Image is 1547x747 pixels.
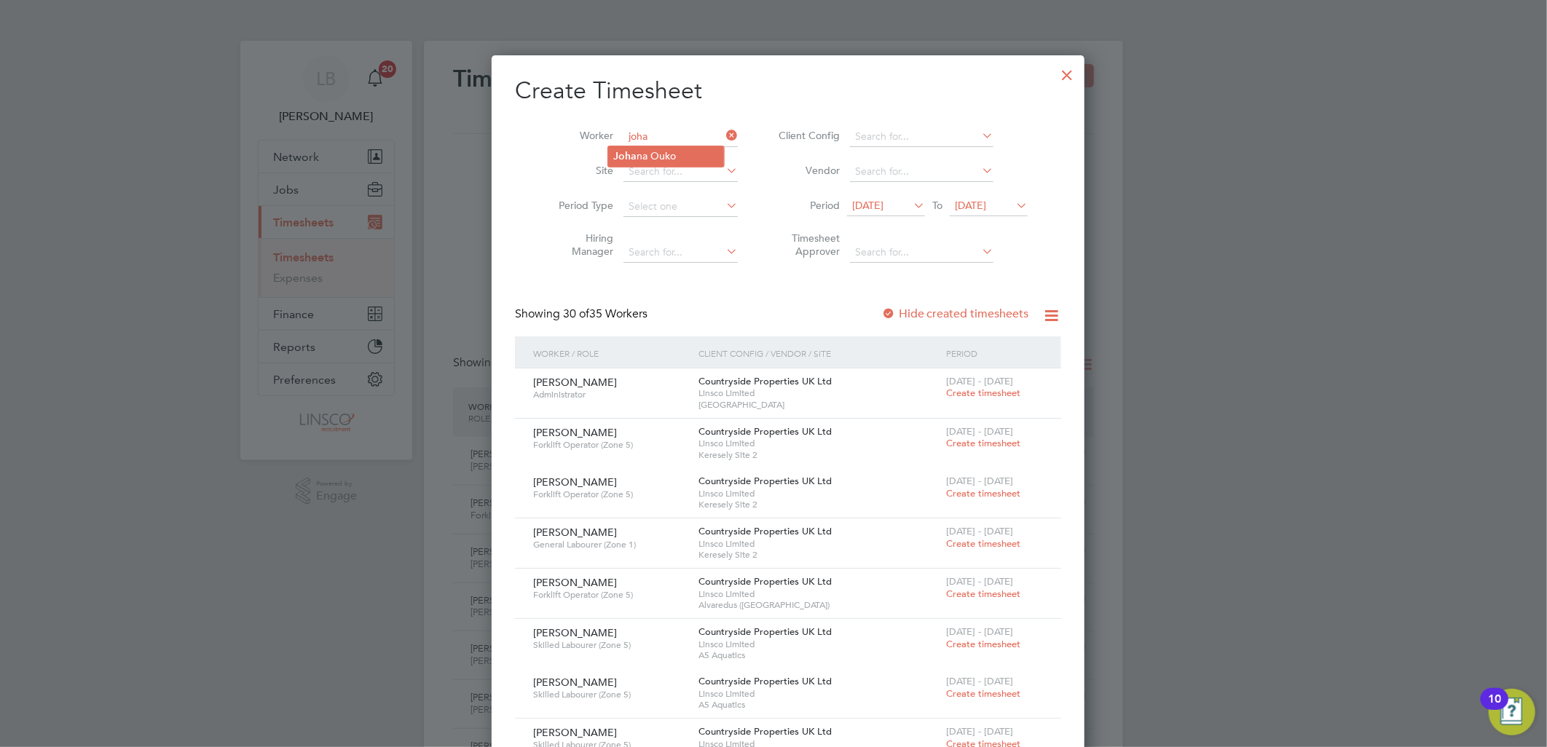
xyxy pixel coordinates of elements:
span: Linsco Limited [698,488,940,499]
span: [DATE] - [DATE] [947,725,1014,738]
span: [PERSON_NAME] [533,376,617,389]
input: Select one [623,197,738,217]
span: To [928,196,947,215]
span: Create timesheet [947,437,1021,449]
span: General Labourer (Zone 1) [533,539,688,550]
label: Period [774,199,840,212]
div: Showing [515,307,650,322]
label: Vendor [774,164,840,177]
span: [DATE] - [DATE] [947,675,1014,687]
span: Countryside Properties UK Ltd [698,475,832,487]
div: Worker / Role [530,336,695,370]
input: Search for... [623,242,738,263]
span: Create timesheet [947,387,1021,399]
span: [DATE] - [DATE] [947,525,1014,537]
b: Joha [614,150,637,162]
span: Keresely Site 2 [698,449,940,461]
span: Keresely Site 2 [698,499,940,510]
span: Linsco Limited [698,538,940,550]
span: [PERSON_NAME] [533,526,617,539]
span: [DATE] - [DATE] [947,625,1014,638]
span: 30 of [563,307,589,321]
div: 10 [1488,699,1501,718]
input: Search for... [623,162,738,182]
span: [PERSON_NAME] [533,576,617,589]
span: Countryside Properties UK Ltd [698,575,832,588]
span: Linsco Limited [698,438,940,449]
span: [PERSON_NAME] [533,626,617,639]
span: Create timesheet [947,537,1021,550]
span: [PERSON_NAME] [533,726,617,739]
span: Countryside Properties UK Ltd [698,425,832,438]
input: Search for... [623,127,738,147]
span: [DATE] - [DATE] [947,425,1014,438]
span: Forklift Operator (Zone 5) [533,439,688,451]
input: Search for... [850,127,993,147]
span: Administrator [533,389,688,400]
span: Create timesheet [947,638,1021,650]
span: Countryside Properties UK Ltd [698,525,832,537]
label: Hide created timesheets [881,307,1029,321]
label: Hiring Manager [548,232,613,258]
label: Site [548,164,613,177]
button: Open Resource Center, 10 new notifications [1489,689,1535,735]
span: [DATE] [955,199,986,212]
span: Create timesheet [947,588,1021,600]
span: Countryside Properties UK Ltd [698,375,832,387]
label: Worker [548,129,613,142]
span: Keresely Site 2 [698,549,940,561]
span: Linsco Limited [698,387,940,399]
span: [DATE] - [DATE] [947,375,1014,387]
span: Create timesheet [947,687,1021,700]
span: Skilled Labourer (Zone 5) [533,639,688,651]
li: na Ouko [608,146,724,166]
span: Forklift Operator (Zone 5) [533,489,688,500]
span: A5 Aquatics [698,649,940,661]
span: [DATE] - [DATE] [947,475,1014,487]
span: Countryside Properties UK Ltd [698,725,832,738]
span: Countryside Properties UK Ltd [698,625,832,638]
span: [DATE] [852,199,883,212]
input: Search for... [850,162,993,182]
span: Create timesheet [947,487,1021,499]
span: [GEOGRAPHIC_DATA] [698,399,940,411]
span: [DATE] - [DATE] [947,575,1014,588]
span: 35 Workers [563,307,647,321]
span: A5 Aquatics [698,699,940,711]
span: [PERSON_NAME] [533,426,617,439]
label: Period Type [548,199,613,212]
div: Client Config / Vendor / Site [695,336,943,370]
div: Period [943,336,1047,370]
label: Timesheet Approver [774,232,840,258]
span: Linsco Limited [698,588,940,600]
span: [PERSON_NAME] [533,475,617,489]
span: Skilled Labourer (Zone 5) [533,689,688,700]
span: Countryside Properties UK Ltd [698,675,832,687]
span: Forklift Operator (Zone 5) [533,589,688,601]
input: Search for... [850,242,993,263]
span: Linsco Limited [698,688,940,700]
label: Client Config [774,129,840,142]
h2: Create Timesheet [515,76,1061,106]
span: Alvaredus ([GEOGRAPHIC_DATA]) [698,599,940,611]
span: Linsco Limited [698,639,940,650]
span: [PERSON_NAME] [533,676,617,689]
